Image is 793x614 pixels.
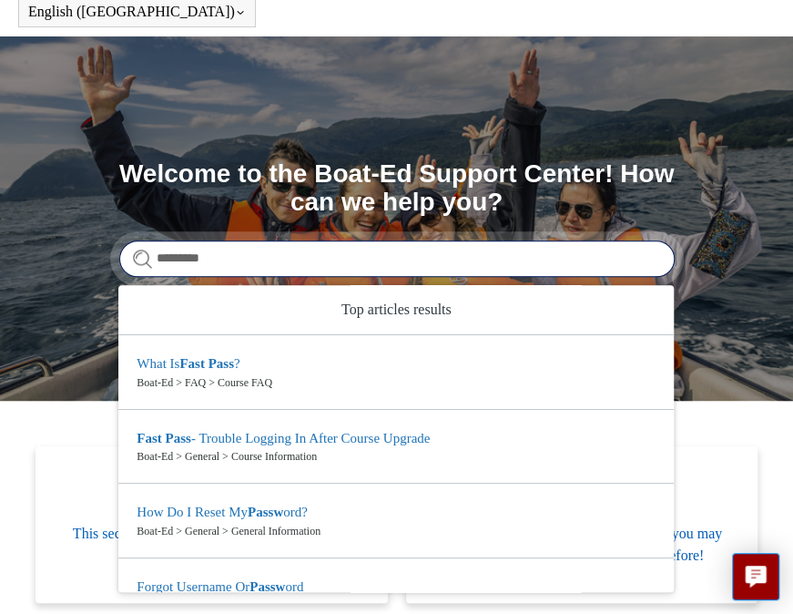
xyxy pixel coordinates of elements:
zd-autocomplete-breadcrumbs-multibrand: Boat-Ed > General > General Information [137,523,656,539]
a: General This section covers general questions regarding your course! [36,446,388,603]
h1: Welcome to the Boat-Ed Support Center! How can we help you? [119,160,675,217]
button: English ([GEOGRAPHIC_DATA]) [28,4,246,20]
em: Passw [249,579,285,594]
zd-autocomplete-title-multibrand: Suggested result 3 How Do I Reset My Password? [137,505,307,523]
span: General [63,492,361,514]
zd-autocomplete-title-multibrand: Suggested result 4 Forgot Username Or Password [137,579,303,598]
zd-autocomplete-title-multibrand: Suggested result 1 What Is Fast Pass? [137,356,239,374]
em: Fast [179,356,205,371]
button: Live chat [732,553,779,600]
zd-autocomplete-breadcrumbs-multibrand: Boat-Ed > General > Course Information [137,448,656,465]
input: Search [119,240,675,277]
em: Passw [248,505,283,519]
em: Pass [208,356,234,371]
em: Fast [137,431,162,445]
zd-autocomplete-header: Top articles results [118,285,674,335]
zd-autocomplete-breadcrumbs-multibrand: Boat-Ed > FAQ > Course FAQ [137,374,656,391]
zd-autocomplete-title-multibrand: Suggested result 2 Fast Pass - Trouble Logging In After Course Upgrade [137,431,430,449]
em: Pass [166,431,191,445]
span: This section covers general questions regarding your course! [63,523,361,567]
